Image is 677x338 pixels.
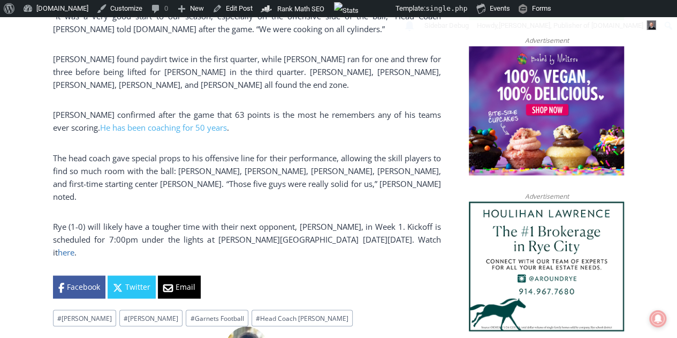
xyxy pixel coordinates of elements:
[252,310,353,326] a: #Head Coach [PERSON_NAME]
[257,104,519,133] a: Intern @ [DOMAIN_NAME]
[256,313,260,322] span: #
[469,201,624,331] img: Houlihan Lawrence The #1 Brokerage in Rye City
[110,67,152,128] div: "...watching a master [PERSON_NAME] chef prepare an omakase meal is fascinating dinner theater an...
[186,310,248,326] a: #Garnets Football
[421,17,473,34] a: Turn on Custom Sidebars explain mode.
[124,313,128,322] span: #
[280,107,496,131] span: Intern @ [DOMAIN_NAME]
[270,1,506,104] div: Apply Now <> summer and RHS senior internships available
[53,10,441,35] p: “It was a very good start to our season, especially on the offensive side of the ball,” Head Coac...
[334,2,394,15] img: Views over 48 hours. Click for more Jetpack Stats.
[425,4,467,12] span: single.php
[58,246,74,257] a: here
[100,122,227,133] a: He has been coaching for 50 years
[158,275,201,298] a: Email
[190,313,194,322] span: #
[469,46,624,176] img: Baked by Melissa
[53,151,441,202] p: The head coach gave special props to his offensive line for their performance, allowing the skill...
[53,220,441,258] p: Rye (1-0) will likely have a tougher time with their next opponent, [PERSON_NAME], in Week 1. Kic...
[473,17,660,34] a: Howdy,
[3,110,105,151] span: Open Tues. - Sun. [PHONE_NUMBER]
[108,275,156,298] a: Twitter
[514,191,579,201] span: Advertisement
[119,310,182,326] a: #[PERSON_NAME]
[53,310,116,326] a: #[PERSON_NAME]
[53,108,441,134] p: [PERSON_NAME] confirmed after the game that 63 points is the most he remembers any of his teams e...
[57,313,62,322] span: #
[499,21,643,29] span: [PERSON_NAME], Publisher of [DOMAIN_NAME]
[514,35,579,46] span: Advertisement
[53,275,105,298] a: Facebook
[1,108,108,133] a: Open Tues. - Sun. [PHONE_NUMBER]
[53,52,441,91] p: [PERSON_NAME] found paydirt twice in the first quarter, while [PERSON_NAME] ran for one and threw...
[277,5,324,13] span: Rank Math SEO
